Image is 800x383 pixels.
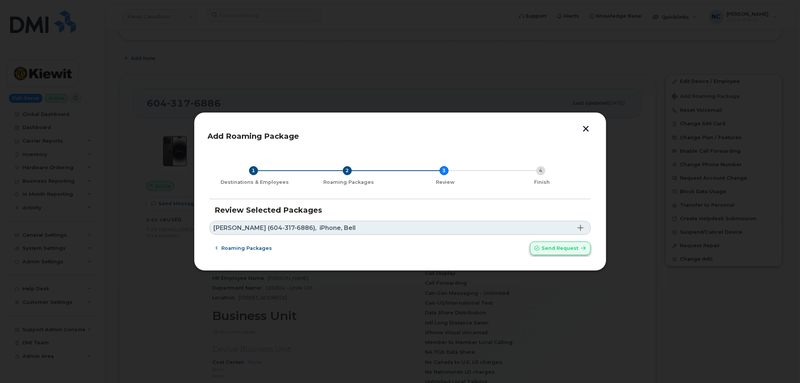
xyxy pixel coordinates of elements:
span: iPhone, Bell [320,225,356,231]
div: Finish [497,179,588,185]
div: 4 [536,166,545,175]
span: Send request [542,245,579,252]
span: [PERSON_NAME] (604-317-6886), [213,225,317,231]
h3: Review Selected Packages [215,206,585,214]
span: Add Roaming Package [208,132,299,141]
button: Send request [530,242,591,255]
button: Roaming packages [210,242,279,255]
div: 2 [343,166,352,175]
div: Destinations & Employees [213,179,297,185]
a: [PERSON_NAME] (604-317-6886),iPhone, Bell [210,221,591,235]
div: 1 [249,166,258,175]
div: Roaming Packages [303,179,394,185]
span: Roaming packages [221,245,272,252]
iframe: Messenger Launcher [767,350,794,377]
